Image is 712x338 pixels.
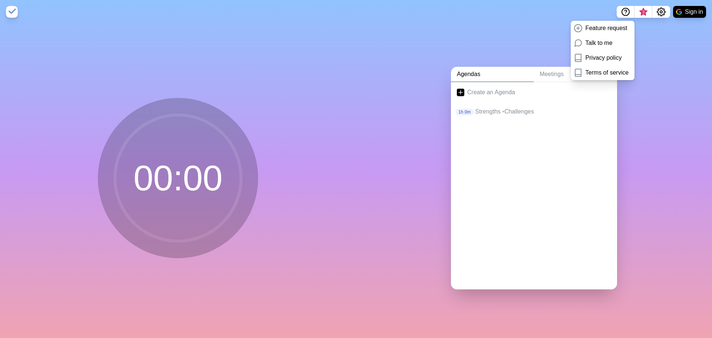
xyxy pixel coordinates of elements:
p: Strengths Challenges [475,107,611,116]
img: timeblocks logo [6,6,18,18]
a: Terms of service [571,65,634,80]
button: What’s new [634,6,652,18]
p: Feature request [586,24,627,33]
a: Feature request [571,21,634,36]
a: Create an Agenda [451,82,617,103]
img: google logo [676,9,682,15]
button: Settings [652,6,670,18]
button: Help [617,6,634,18]
p: Privacy policy [586,53,622,62]
p: Terms of service [586,68,629,77]
a: Agendas [451,67,534,82]
p: 1h 0m [455,109,474,115]
span: • [502,108,504,115]
p: Talk to me [586,39,613,47]
button: Sign in [673,6,706,18]
a: Meetings [534,67,617,82]
span: 3 [640,9,646,15]
a: Privacy policy [571,50,634,65]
